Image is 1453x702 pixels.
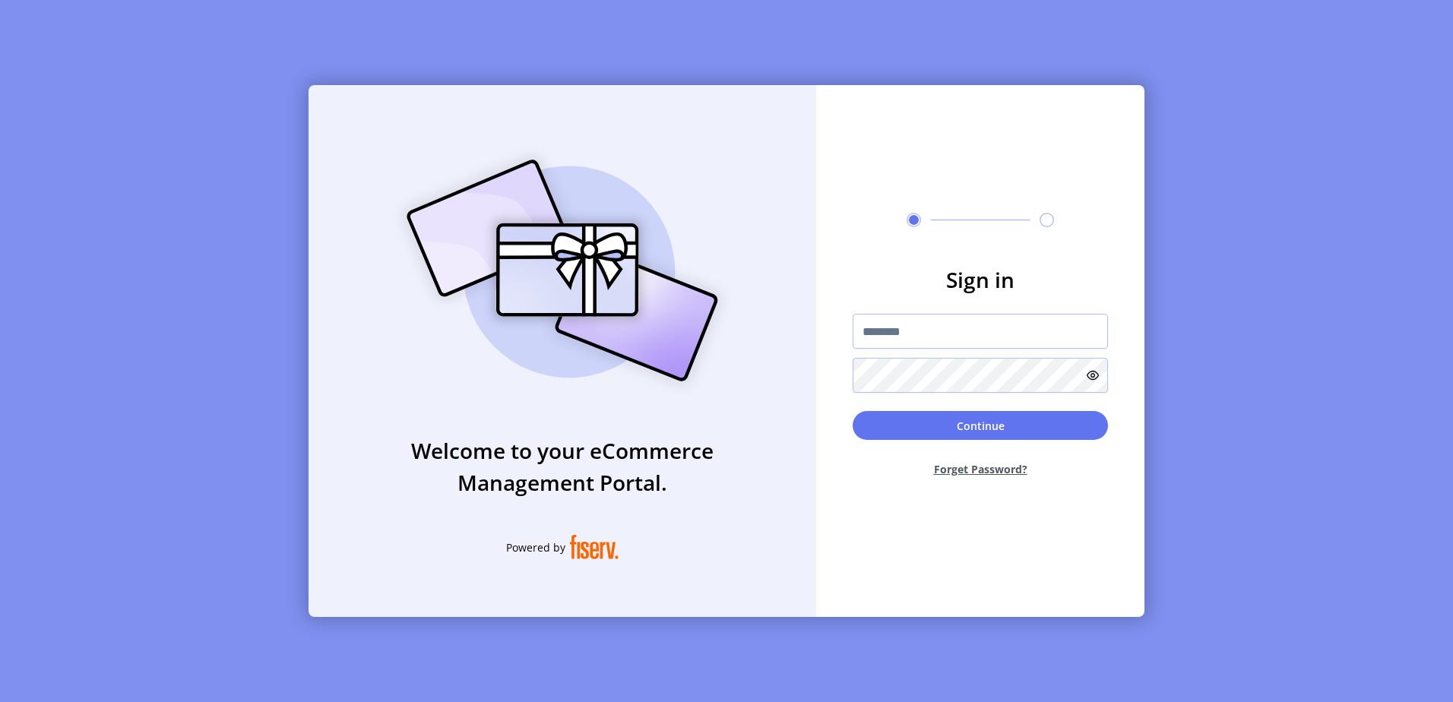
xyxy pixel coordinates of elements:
[506,539,565,555] span: Powered by
[853,449,1108,489] button: Forget Password?
[853,264,1108,296] h3: Sign in
[853,411,1108,440] button: Continue
[384,143,741,398] img: card_Illustration.svg
[309,435,816,498] h3: Welcome to your eCommerce Management Portal.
